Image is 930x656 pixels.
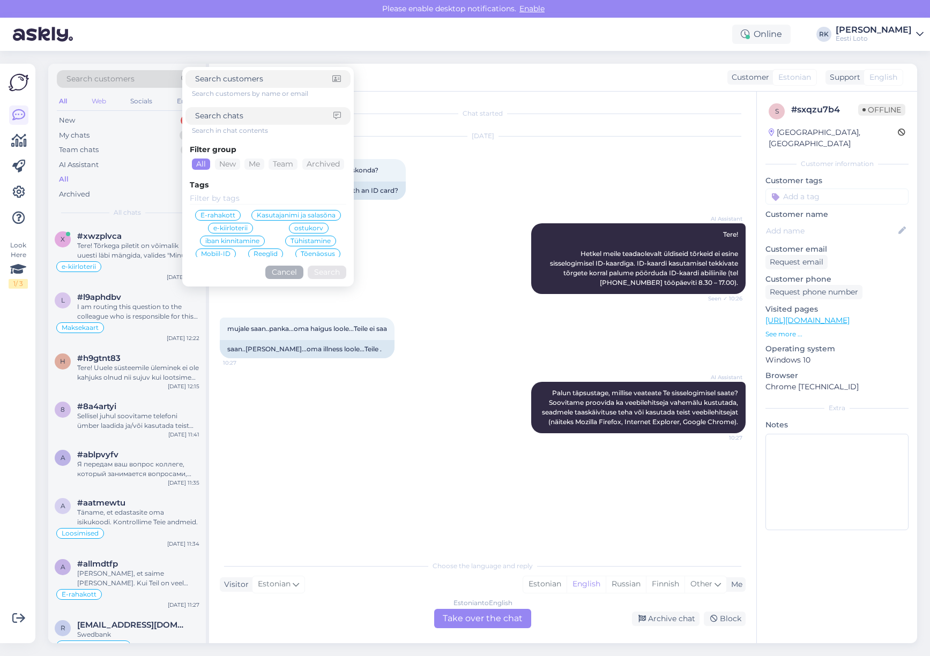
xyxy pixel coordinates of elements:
div: Online [732,25,791,44]
div: Sellisel juhul soovitame telefoni ümber laadida ja/või kasutada teist veebilehitsejat [77,411,199,431]
div: Web [90,94,108,108]
div: Me [727,579,742,590]
div: Email [175,94,197,108]
p: Notes [765,419,909,431]
div: Tags [190,179,346,191]
div: My chats [59,130,90,141]
p: Customer phone [765,274,909,285]
p: See more ... [765,329,909,339]
span: x [61,235,65,243]
span: Pileti info ja kontroll [62,643,125,649]
div: I am routing this question to the colleague who is responsible for this topic. The reply might ta... [77,302,199,321]
div: Я передам ваш вопрос коллеге, который занимается вопросами, связанными с физическими лотерейными ... [77,459,199,479]
span: Estonian [778,72,811,83]
p: Windows 10 [765,355,909,366]
p: Customer name [765,209,909,220]
a: [URL][DOMAIN_NAME] [765,315,850,325]
span: Estonian [258,578,291,590]
span: h [60,357,65,365]
input: Search customers [195,73,332,85]
span: All chats [114,208,141,217]
span: 8 [61,405,65,413]
input: Search chats [195,110,333,122]
div: [DATE] 11:35 [168,479,199,487]
span: l [61,296,65,304]
input: Add a tag [765,188,909,205]
p: Visited pages [765,304,909,315]
a: [PERSON_NAME]Eesti Loto [836,26,924,43]
div: Search in chat contents [192,126,351,135]
div: [PERSON_NAME], et saime [PERSON_NAME]. Kui Teil on veel küsimusi, andke julgelt teada. [77,569,199,588]
span: Maksekaart [62,325,99,331]
div: Support [825,72,860,83]
div: 3 [181,115,195,126]
p: Customer tags [765,175,909,186]
p: Chrome [TECHNICAL_ID] [765,381,909,393]
div: Swedbank [77,630,199,639]
div: Filter group [190,144,346,155]
div: Täname, et edastasite oma isikukoodi. Kontrollime Teie andmeid. [77,508,199,527]
div: Request phone number [765,285,862,299]
div: Request email [765,255,828,269]
div: Estonian [523,576,567,592]
input: Add name [766,225,896,237]
p: Operating system [765,343,909,355]
div: 2 [181,145,195,155]
div: [DATE] 12:15 [168,382,199,390]
div: [DATE] 11:41 [168,431,199,439]
p: Customer email [765,244,909,255]
span: e-kiirloterii [62,263,96,270]
span: #ablpvyfv [77,450,118,459]
span: E-rahakott [200,212,235,218]
div: Socials [128,94,154,108]
span: Seen ✓ 10:26 [702,295,742,303]
div: Tere! Uuele süsteemile üleminek ei ole kahjuks olnud nii sujuv kui lootsime ning kahjuks võib tõe... [77,363,199,382]
span: mujale saan..panka...oma haigus loole...Teile ei saa [227,325,387,333]
div: Tere! Tõrkega piletit on võimalik uuesti läbi mängida, valides "Minu piletid" – "e-kiirloteriid".... [77,241,199,260]
span: r [61,624,65,632]
span: AI Assistant [702,373,742,381]
span: Other [690,579,712,589]
span: iban kinnitamine [205,238,259,244]
div: AI Assistant [59,160,99,170]
span: Loosimised [62,530,99,537]
div: Extra [765,403,909,413]
div: All [59,174,69,185]
div: RK [816,27,831,42]
div: Estonian to English [453,598,512,608]
div: 1 / 3 [9,279,28,289]
div: [DATE] [220,131,746,141]
div: Visitor [220,579,249,590]
div: Search customers by name or email [192,89,351,99]
div: Look Here [9,240,28,289]
span: #8a4artyi [77,402,116,411]
span: Search customers [66,73,135,85]
span: Mobiil-ID [201,251,230,257]
div: [DATE] 12:22 [167,334,199,342]
span: rozalija@bk.ru [77,620,189,630]
span: #aatmewtu [77,498,125,508]
span: 10:27 [702,434,742,442]
div: All [57,94,69,108]
div: [PERSON_NAME] [836,26,912,34]
span: #l9aphdbv [77,292,121,302]
div: Block [704,612,746,626]
div: [GEOGRAPHIC_DATA], [GEOGRAPHIC_DATA] [769,127,898,149]
span: a [61,502,65,510]
div: saan..[PERSON_NAME]...oma illness loole...Teile . [220,340,395,358]
div: All [192,159,210,170]
div: Take over the chat [434,609,531,628]
div: 0 [180,130,195,141]
span: #xwzplvca [77,231,122,241]
div: Russian [606,576,646,592]
span: a [61,454,65,462]
img: Askly Logo [9,72,29,93]
span: Palun täpsustage, millise veateate Te sisselogimisel saate? Soovitame proovida ka veebilehitseja ... [542,389,740,426]
div: New [59,115,75,126]
div: English [567,576,606,592]
div: Customer [727,72,769,83]
span: Enable [516,4,548,13]
div: [DATE] 11:34 [167,540,199,548]
span: #allmdtfp [77,559,118,569]
span: 10:27 [223,359,263,367]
